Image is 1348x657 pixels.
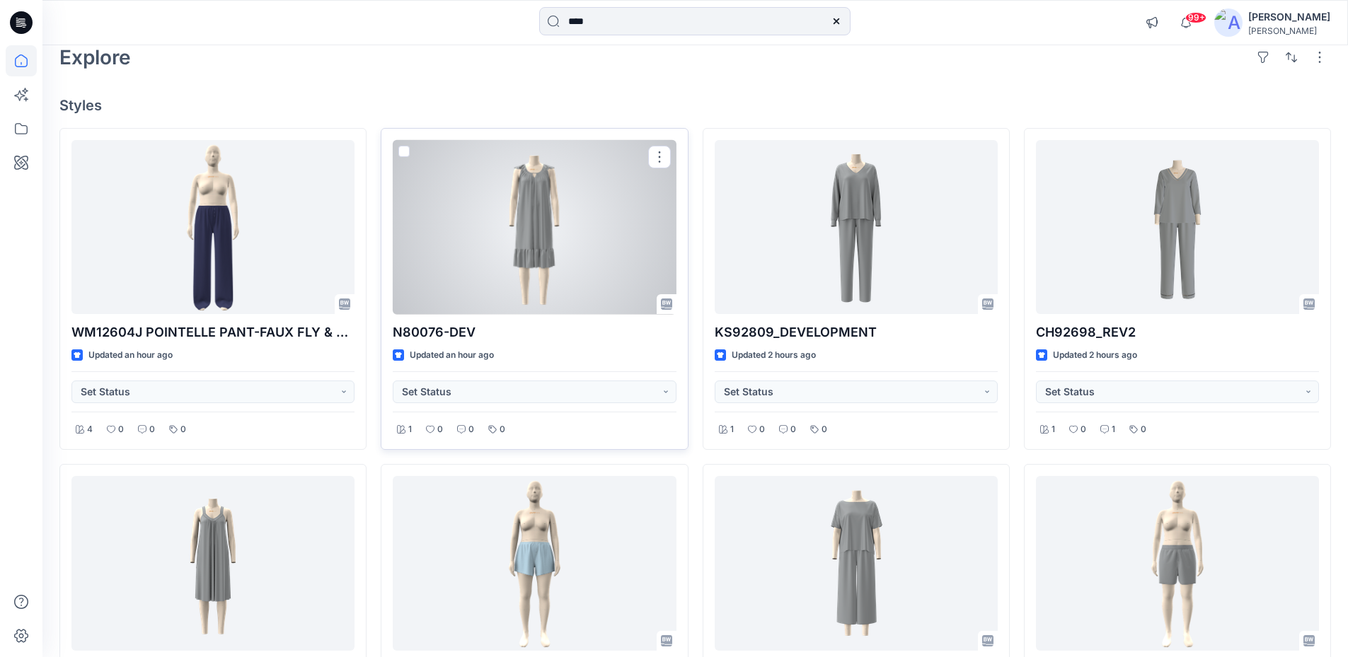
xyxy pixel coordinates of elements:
[1036,476,1319,651] a: WM22610A_DEV_REV5
[149,422,155,437] p: 0
[730,422,734,437] p: 1
[790,422,796,437] p: 0
[1248,8,1330,25] div: [PERSON_NAME]
[180,422,186,437] p: 0
[1214,8,1243,37] img: avatar
[1036,322,1319,342] p: CH92698_REV2
[71,322,355,342] p: WM12604J POINTELLE PANT-FAUX FLY & BUTTONS + PICOT_COLORWAY_REV3
[715,476,998,651] a: D80035_REV3
[88,348,173,363] p: Updated an hour ago
[1185,12,1206,23] span: 99+
[1053,348,1137,363] p: Updated 2 hours ago
[410,348,494,363] p: Updated an hour ago
[759,422,765,437] p: 0
[715,322,998,342] p: KS92809_DEVELOPMENT
[59,46,131,69] h2: Explore
[71,140,355,315] a: WM12604J POINTELLE PANT-FAUX FLY & BUTTONS + PICOT_COLORWAY_REV3
[59,97,1331,114] h4: Styles
[408,422,412,437] p: 1
[500,422,505,437] p: 0
[1248,25,1330,36] div: [PERSON_NAME]
[1112,422,1115,437] p: 1
[1081,422,1086,437] p: 0
[87,422,93,437] p: 4
[118,422,124,437] p: 0
[393,322,676,342] p: N80076-DEV
[1036,140,1319,315] a: CH92698_REV2
[822,422,827,437] p: 0
[393,140,676,315] a: N80076-DEV
[1052,422,1055,437] p: 1
[437,422,443,437] p: 0
[1141,422,1146,437] p: 0
[393,476,676,651] a: WM12605J_ADM_POINTELLE SHORT_COLORWAY_REV6
[715,140,998,315] a: KS92809_DEVELOPMENT
[468,422,474,437] p: 0
[732,348,816,363] p: Updated 2 hours ago
[71,476,355,651] a: N80079_DEVELOPMENT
